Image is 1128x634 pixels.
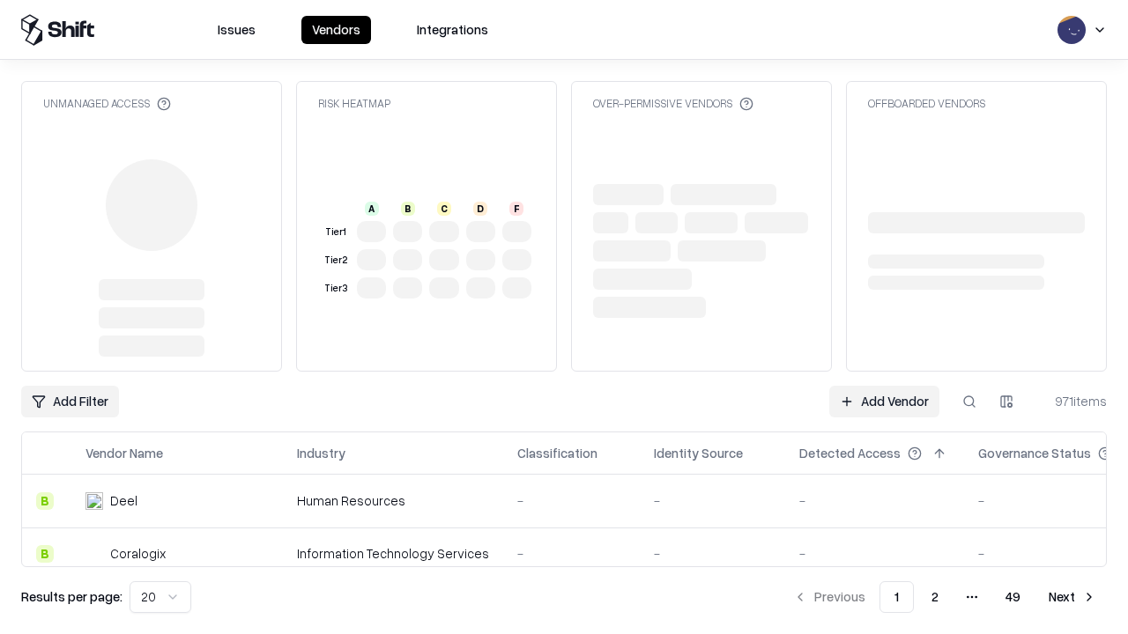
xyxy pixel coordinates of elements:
div: F [509,202,523,216]
div: Identity Source [654,444,743,462]
div: Information Technology Services [297,544,489,563]
div: Coralogix [110,544,166,563]
button: Integrations [406,16,499,44]
div: - [799,491,950,510]
img: Deel [85,492,103,510]
div: Offboarded Vendors [868,96,985,111]
div: B [36,545,54,563]
div: - [517,491,626,510]
div: 971 items [1036,392,1107,410]
div: - [654,544,771,563]
button: Next [1038,581,1107,613]
div: Tier 2 [322,253,350,268]
div: Industry [297,444,345,462]
button: 49 [991,581,1035,613]
div: A [365,202,379,216]
div: Governance Status [978,444,1091,462]
button: 2 [917,581,953,613]
a: Add Vendor [829,386,939,417]
button: Add Filter [21,386,119,417]
div: Over-Permissive Vendors [593,96,753,111]
button: 1 [879,581,914,613]
div: - [517,544,626,563]
div: Tier 3 [322,281,350,296]
p: Results per page: [21,587,122,606]
div: Classification [517,444,597,462]
div: - [654,491,771,510]
div: Human Resources [297,491,489,510]
button: Issues [207,16,266,44]
div: Deel [110,491,137,510]
img: Coralogix [85,545,103,563]
div: Tier 1 [322,225,350,240]
div: D [473,202,487,216]
div: Detected Access [799,444,901,462]
div: Vendor Name [85,444,163,462]
div: B [36,492,54,510]
button: Vendors [301,16,371,44]
div: B [401,202,415,216]
div: C [437,202,451,216]
div: Unmanaged Access [43,96,171,111]
div: - [799,544,950,563]
div: Risk Heatmap [318,96,390,111]
nav: pagination [783,581,1107,613]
